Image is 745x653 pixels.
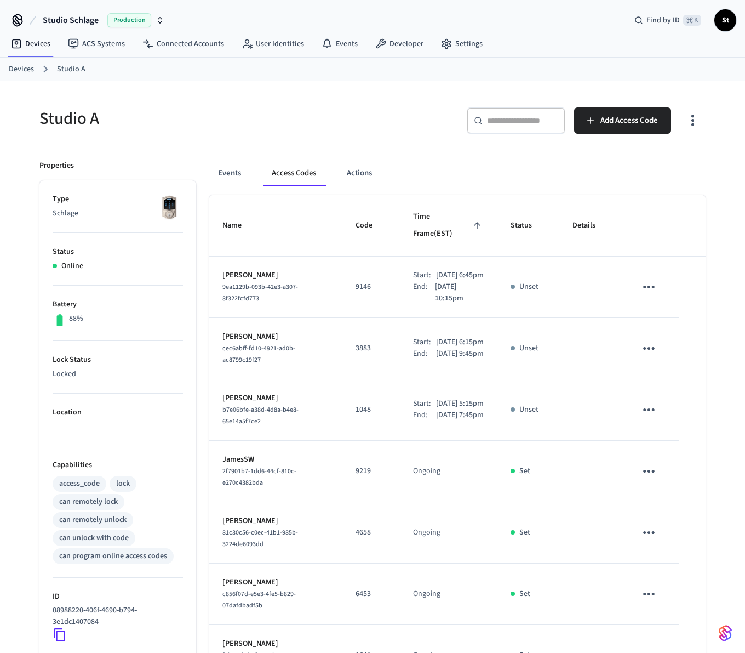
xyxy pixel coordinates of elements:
div: End: [413,348,436,360]
a: Devices [9,64,34,75]
td: Ongoing [400,564,497,625]
p: Capabilities [53,459,183,471]
div: Start: [413,337,436,348]
span: Find by ID [646,15,680,26]
p: 1048 [356,404,387,416]
p: Location [53,407,183,418]
div: End: [413,410,436,421]
p: Lock Status [53,354,183,366]
span: Time Frame(EST) [413,208,484,243]
p: Unset [519,343,538,354]
p: Unset [519,404,538,416]
p: 08988220-406f-4690-b794-3e1dc1407084 [53,605,179,628]
span: St [715,10,735,30]
span: Status [511,217,546,234]
p: [DATE] 7:45pm [436,410,484,421]
p: Set [519,527,530,538]
a: Studio A [57,64,85,75]
p: ID [53,591,183,603]
span: 9ea1129b-093b-42e3-a307-8f322fcfd773 [222,282,298,303]
span: 81c30c56-c0ec-41b1-985b-3224de6093dd [222,528,298,549]
span: c856f07d-e5e3-4fe5-b829-07dafdbadf5b [222,589,296,610]
p: 9219 [356,465,387,477]
span: Studio Schlage [43,14,99,27]
p: [DATE] 9:45pm [436,348,484,360]
span: Name [222,217,256,234]
p: [PERSON_NAME] [222,270,329,281]
div: can remotely unlock [59,514,127,526]
p: [PERSON_NAME] [222,577,329,588]
p: 88% [69,313,83,325]
div: can unlock with code [59,532,129,544]
p: Type [53,194,183,205]
a: Devices [2,34,59,54]
p: Properties [39,160,74,172]
td: Ongoing [400,441,497,502]
span: ⌘ K [683,15,701,26]
div: ant example [209,160,706,186]
button: St [714,9,736,31]
span: 2f7901b7-1dd6-44cf-810c-e270c4382bda [222,467,296,487]
p: [PERSON_NAME] [222,331,329,343]
button: Add Access Code [574,107,671,134]
p: JamesSW [222,454,329,465]
p: Locked [53,368,183,380]
p: 6453 [356,588,387,600]
p: [PERSON_NAME] [222,515,329,527]
span: Add Access Code [600,113,658,128]
p: Status [53,246,183,258]
button: Events [209,160,250,186]
p: Set [519,588,530,600]
div: Find by ID⌘ K [626,10,710,30]
p: Set [519,465,530,477]
p: [DATE] 6:15pm [436,337,484,348]
div: Start: [413,270,436,281]
p: — [53,421,183,433]
p: [DATE] 6:45pm [436,270,484,281]
p: [PERSON_NAME] [222,638,329,650]
span: Details [572,217,610,234]
a: Settings [432,34,491,54]
p: Online [61,260,83,272]
div: access_code [59,478,100,490]
span: b7e06bfe-a38d-4d8a-b4e8-65e14a5f7ce2 [222,405,299,426]
img: SeamLogoGradient.69752ec5.svg [719,624,732,642]
div: Start: [413,398,436,410]
a: Events [313,34,366,54]
p: [PERSON_NAME] [222,393,329,404]
div: can remotely lock [59,496,118,508]
a: Developer [366,34,432,54]
img: Schlage Sense Smart Deadbolt with Camelot Trim, Front [156,194,183,221]
h5: Studio A [39,107,366,130]
a: ACS Systems [59,34,134,54]
p: 4658 [356,527,387,538]
span: Production [107,13,151,27]
div: End: [413,281,435,304]
span: cec6abff-fd10-4921-ad0b-ac8799c19f27 [222,344,295,365]
p: [DATE] 10:15pm [435,281,484,304]
div: lock [116,478,130,490]
button: Actions [338,160,381,186]
a: Connected Accounts [134,34,233,54]
p: Unset [519,281,538,293]
div: can program online access codes [59,550,167,562]
button: Access Codes [263,160,325,186]
a: User Identities [233,34,313,54]
p: Schlage [53,208,183,219]
p: 3883 [356,343,387,354]
td: Ongoing [400,502,497,564]
p: Battery [53,299,183,310]
span: Code [356,217,387,234]
p: [DATE] 5:15pm [436,398,484,410]
p: 9146 [356,281,387,293]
